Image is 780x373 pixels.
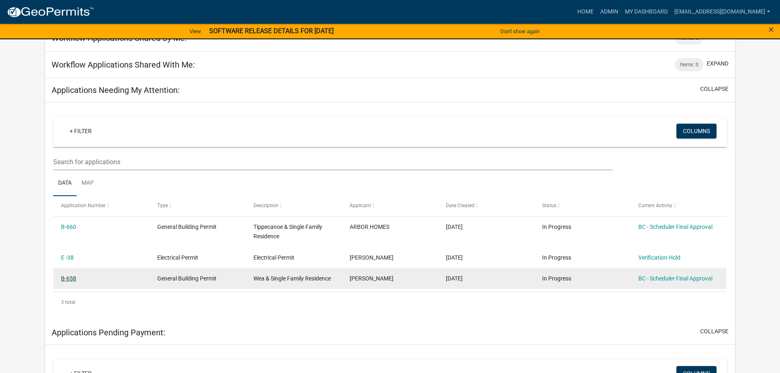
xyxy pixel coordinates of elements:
span: Wea & Single Family Residence [253,275,331,282]
a: Home [574,4,597,20]
span: Applicant [350,203,371,208]
span: 09/08/2025 [446,224,463,230]
span: Date Created [446,203,475,208]
h5: Applications Pending Payment: [52,328,165,337]
span: In Progress [542,275,571,282]
button: Close [769,25,774,34]
span: Type [157,203,168,208]
div: Items: 0 [675,58,703,71]
a: B-660 [61,224,76,230]
span: General Building Permit [157,275,217,282]
span: Status [542,203,556,208]
a: My Dashboard [622,4,671,20]
h5: Workflow Applications Shared With Me: [52,60,195,70]
a: BC - Scheduler Final Approval [638,224,712,230]
a: BC - Scheduler Final Approval [638,275,712,282]
button: expand [707,59,728,68]
a: Data [53,170,77,197]
button: collapse [700,327,728,336]
button: Don't show again [497,25,543,38]
span: Description [253,203,278,208]
a: View [186,25,204,38]
h5: Applications Needing My Attention: [52,85,180,95]
a: B-658 [61,275,76,282]
span: General Building Permit [157,224,217,230]
span: Electrical Permit [157,254,198,261]
a: E -38 [61,254,74,261]
span: 09/08/2025 [446,275,463,282]
strong: SOFTWARE RELEASE DETAILS FOR [DATE] [209,27,334,35]
span: × [769,24,774,35]
a: + Filter [63,124,98,138]
span: Electrical Permit [253,254,294,261]
span: In Progress [542,254,571,261]
span: 09/08/2025 [446,254,463,261]
button: collapse [700,85,728,93]
a: Admin [597,4,622,20]
datatable-header-cell: Status [534,196,630,216]
span: Jessica Ritchie [350,275,393,282]
span: Shane Weist [350,254,393,261]
span: Tippecanoe & Single Family Residence [253,224,322,240]
div: 3 total [53,292,727,312]
button: Columns [676,124,717,138]
datatable-header-cell: Application Number [53,196,149,216]
datatable-header-cell: Type [149,196,246,216]
a: Verification Hold [638,254,681,261]
datatable-header-cell: Description [246,196,342,216]
datatable-header-cell: Current Activity [630,196,726,216]
span: In Progress [542,224,571,230]
span: ARBOR HOMES [350,224,389,230]
datatable-header-cell: Applicant [342,196,438,216]
span: Application Number [61,203,106,208]
a: Map [77,170,99,197]
a: [EMAIL_ADDRESS][DOMAIN_NAME] [671,4,773,20]
input: Search for applications [53,154,612,170]
div: collapse [45,102,735,321]
datatable-header-cell: Date Created [438,196,534,216]
span: Current Activity [638,203,672,208]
